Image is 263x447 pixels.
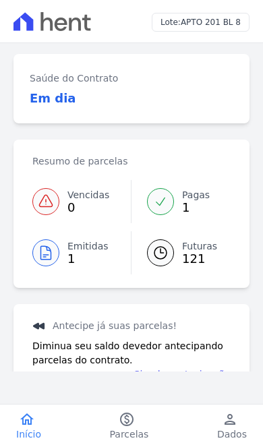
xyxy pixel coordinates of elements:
[182,188,210,202] span: Pagas
[30,89,76,107] h3: Em dia
[67,239,109,254] span: Emitidas
[182,254,217,264] span: 121
[217,427,247,441] span: Dados
[67,188,109,202] span: Vencidas
[160,16,241,28] h3: Lote:
[19,411,35,427] i: home
[30,70,118,86] h3: Saúde do Contrato
[94,411,165,441] a: paidParcelas
[32,153,127,169] h3: Resumo de parcelas
[110,427,149,441] span: Parcelas
[32,318,231,334] h3: Antecipe já suas parcelas!
[222,411,238,427] i: person
[181,18,241,27] span: APTO 201 BL 8
[182,202,210,213] span: 1
[134,367,231,382] a: Simular antecipação
[67,254,109,264] span: 1
[16,427,41,441] span: Início
[182,239,217,254] span: Futuras
[32,339,231,367] p: Diminua seu saldo devedor antecipando parcelas do contrato.
[201,411,263,441] a: personDados
[32,180,131,223] a: Vencidas 0
[131,180,231,223] a: Pagas 1
[67,202,109,213] span: 0
[131,231,231,274] a: Futuras 121
[119,411,135,427] i: paid
[32,231,131,274] a: Emitidas 1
